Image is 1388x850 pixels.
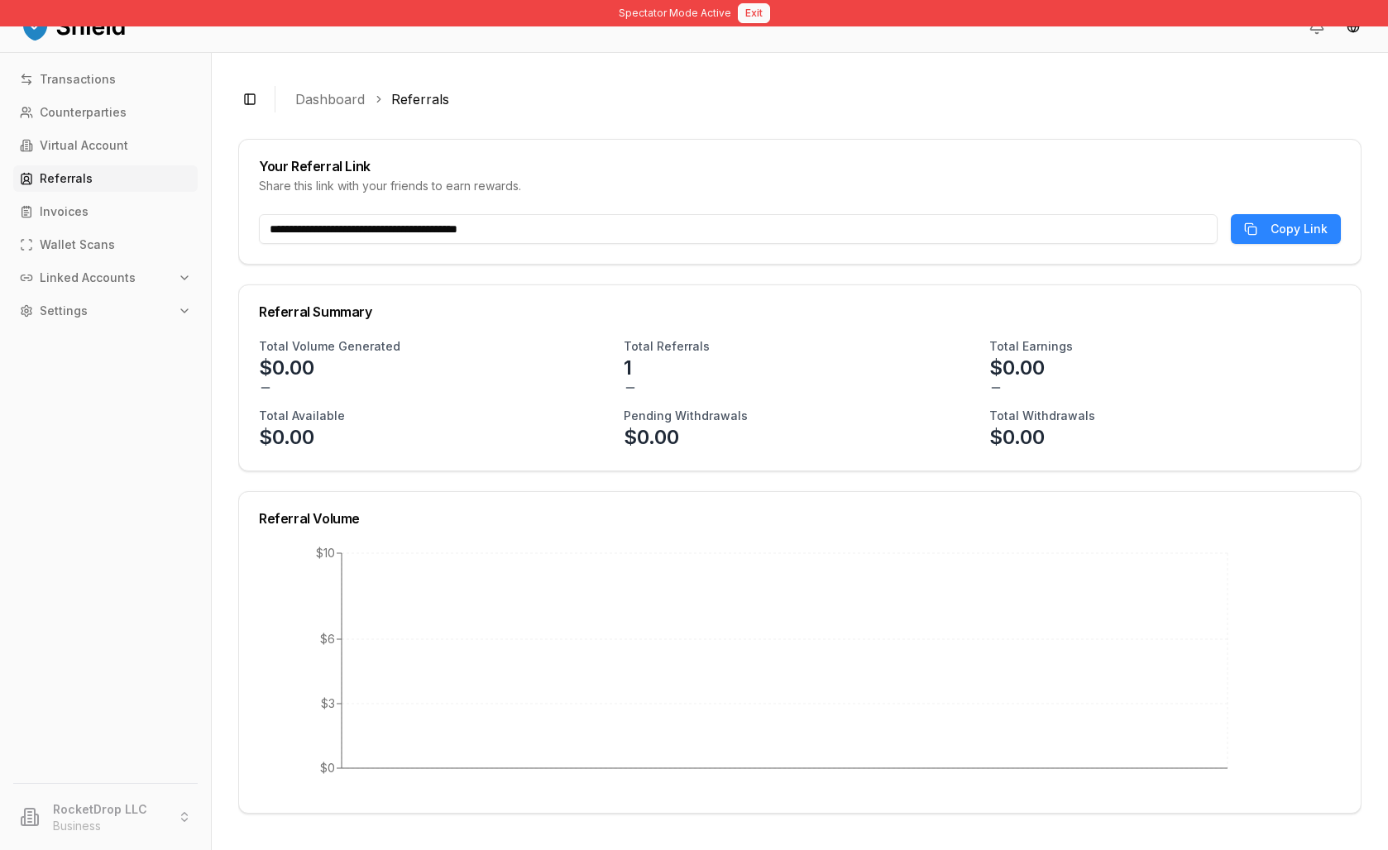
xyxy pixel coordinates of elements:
p: $0.00 [624,424,679,451]
button: Settings [13,298,198,324]
button: Copy Link [1231,214,1341,244]
h3: Total Volume Generated [259,338,400,355]
button: Exit [738,3,770,23]
div: Share this link with your friends to earn rewards. [259,178,1341,194]
span: Spectator Mode Active [619,7,731,20]
h3: Pending Withdrawals [624,408,748,424]
p: $0.00 [259,355,314,381]
tspan: $0 [320,761,335,775]
button: Linked Accounts [13,265,198,291]
a: Transactions [13,66,198,93]
p: 1 [624,355,632,381]
h3: Total Available [259,408,345,424]
nav: breadcrumb [295,89,1348,109]
a: Invoices [13,198,198,225]
tspan: $3 [321,696,335,710]
a: Virtual Account [13,132,198,159]
p: Settings [40,305,88,317]
p: Transactions [40,74,116,85]
p: Counterparties [40,107,127,118]
p: $0.00 [989,424,1045,451]
p: Referrals [40,173,93,184]
p: $0.00 [259,424,314,451]
h3: Total Withdrawals [989,408,1095,424]
h3: Total Earnings [989,338,1073,355]
tspan: $10 [316,546,335,560]
div: Your Referral Link [259,160,1341,173]
h3: Total Referrals [624,338,710,355]
span: Copy Link [1271,221,1328,237]
div: Referral Volume [259,512,1341,525]
tspan: $6 [320,632,335,646]
a: Referrals [13,165,198,192]
p: Wallet Scans [40,239,115,251]
p: Invoices [40,206,89,217]
a: Counterparties [13,99,198,126]
p: Virtual Account [40,140,128,151]
p: $0.00 [989,355,1045,381]
a: Dashboard [295,89,365,109]
a: Wallet Scans [13,232,198,258]
div: Referral Summary [259,305,1341,318]
a: Referrals [391,89,449,109]
p: Linked Accounts [40,272,136,284]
